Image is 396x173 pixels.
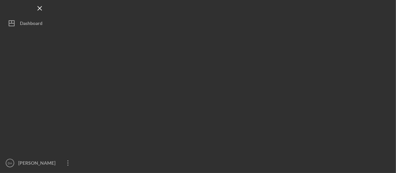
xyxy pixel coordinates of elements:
[8,161,12,165] text: DA
[3,156,76,170] button: DA[PERSON_NAME]
[17,156,60,171] div: [PERSON_NAME]
[20,17,42,32] div: Dashboard
[3,17,76,30] button: Dashboard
